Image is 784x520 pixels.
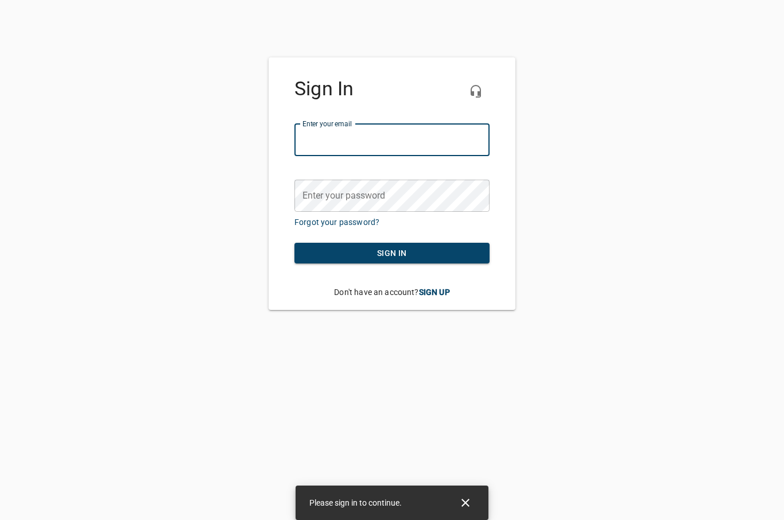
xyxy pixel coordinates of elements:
[309,498,402,507] span: Please sign in to continue.
[294,243,490,264] button: Sign in
[452,489,479,517] button: Close
[462,77,490,105] button: Live Chat
[294,218,379,227] a: Forgot your password?
[304,246,480,261] span: Sign in
[419,288,450,297] a: Sign Up
[294,77,490,100] h4: Sign In
[294,278,490,307] p: Don't have an account?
